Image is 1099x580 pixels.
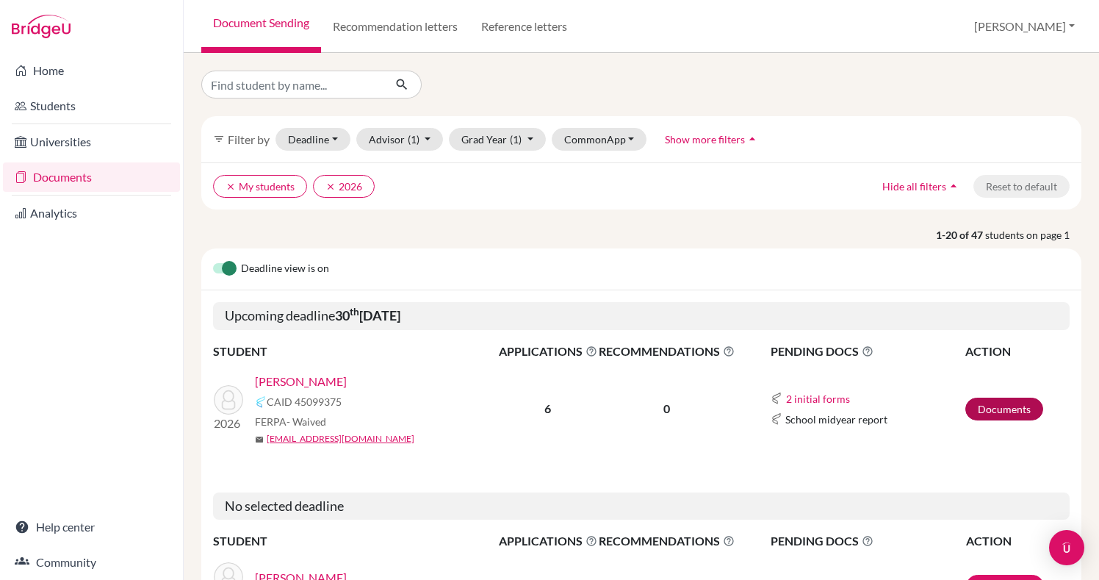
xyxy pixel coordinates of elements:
th: ACTION [965,342,1070,361]
p: 2026 [214,415,243,432]
button: Deadline [275,128,350,151]
span: CAID 45099375 [267,394,342,409]
h5: Upcoming deadline [213,302,1070,330]
span: Show more filters [665,133,745,146]
a: Home [3,56,180,85]
b: 30 [DATE] [335,307,400,323]
i: clear [226,182,236,192]
span: (1) [408,133,419,146]
th: STUDENT [213,342,498,361]
b: 6 [544,401,551,415]
a: Documents [3,162,180,192]
p: 0 [599,400,735,418]
h5: No selected deadline [213,493,1070,520]
div: Open Intercom Messenger [1049,530,1084,565]
a: Students [3,91,180,121]
span: students on page 1 [985,227,1081,243]
a: Analytics [3,198,180,228]
span: - Waived [287,415,326,428]
button: CommonApp [552,128,647,151]
button: clear2026 [313,175,375,198]
span: School midyear report [785,412,887,427]
th: STUDENT [213,531,498,551]
a: Help center [3,512,180,542]
span: Filter by [228,132,270,146]
button: clearMy students [213,175,307,198]
a: [PERSON_NAME] [255,373,347,390]
span: APPLICATIONS [499,343,597,360]
button: [PERSON_NAME] [968,12,1081,40]
i: clear [325,182,336,192]
button: Advisor(1) [356,128,444,151]
a: [EMAIL_ADDRESS][DOMAIN_NAME] [267,432,414,445]
th: ACTION [965,531,1070,551]
a: Documents [965,398,1043,420]
span: RECOMMENDATIONS [599,532,735,550]
button: Hide all filtersarrow_drop_up [870,175,973,198]
img: Common App logo [255,396,267,408]
a: Community [3,548,180,577]
button: Grad Year(1) [449,128,546,151]
a: Universities [3,127,180,157]
span: PENDING DOCS [771,343,965,360]
span: PENDING DOCS [771,532,964,550]
i: filter_list [213,133,225,145]
span: FERPA [255,414,326,429]
button: Reset to default [973,175,1070,198]
strong: 1-20 of 47 [936,227,985,243]
i: arrow_drop_up [745,132,760,146]
img: León, André [214,385,243,415]
span: mail [255,435,264,444]
sup: th [350,306,359,318]
button: Show more filtersarrow_drop_up [652,128,772,151]
span: (1) [510,133,522,146]
input: Find student by name... [201,71,383,99]
img: Bridge-U [12,15,71,38]
button: 2 initial forms [785,390,851,407]
span: RECOMMENDATIONS [599,343,735,360]
img: Common App logo [771,413,782,425]
i: arrow_drop_up [946,179,961,193]
span: APPLICATIONS [499,532,597,550]
span: Hide all filters [882,180,946,193]
span: Deadline view is on [241,260,329,278]
img: Common App logo [771,393,782,404]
